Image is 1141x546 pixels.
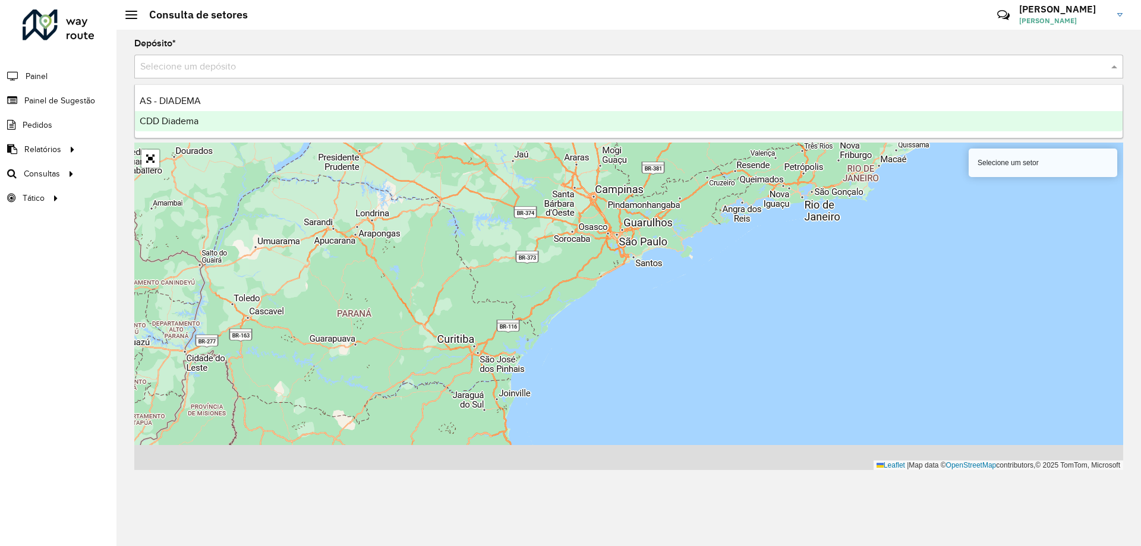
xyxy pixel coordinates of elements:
span: [PERSON_NAME] [1019,15,1108,26]
a: Leaflet [877,461,905,469]
h2: Consulta de setores [137,8,248,21]
span: Tático [23,192,45,204]
a: Abrir mapa em tela cheia [141,150,159,168]
span: CDD Diadema [140,116,198,126]
ng-dropdown-panel: Options list [134,84,1123,138]
span: Consultas [24,168,60,180]
span: Relatórios [24,143,61,156]
label: Depósito [134,36,176,51]
span: Pedidos [23,119,52,131]
a: Contato Rápido [991,2,1016,28]
span: | [907,461,909,469]
span: AS - DIADEMA [140,96,201,106]
span: Painel de Sugestão [24,94,95,107]
div: Map data © contributors,© 2025 TomTom, Microsoft [874,460,1123,471]
h3: [PERSON_NAME] [1019,4,1108,15]
a: OpenStreetMap [946,461,997,469]
div: Selecione um setor [969,149,1117,177]
span: Painel [26,70,48,83]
